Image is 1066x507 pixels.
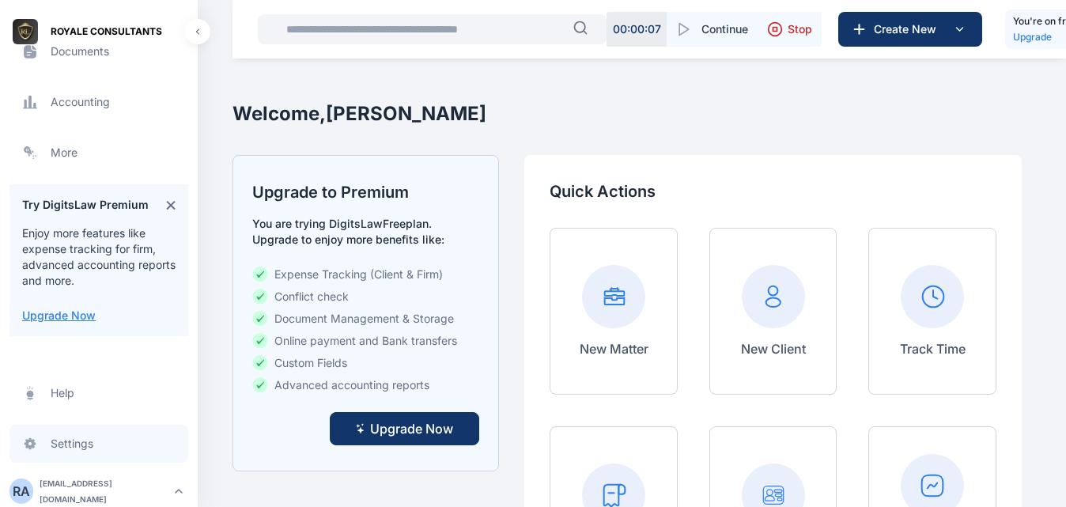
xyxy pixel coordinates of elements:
p: New Matter [580,339,648,358]
span: Expense Tracking (Client & Firm) [274,267,443,282]
h2: Upgrade to Premium [252,181,479,203]
p: 00 : 00 : 07 [613,21,661,37]
span: Upgrade Now [370,419,453,438]
a: more [9,134,188,172]
button: Create New [838,12,982,47]
span: Document Management & Storage [274,311,454,327]
span: Create New [868,21,950,37]
span: Stop [788,21,812,37]
span: Advanced accounting reports [274,377,429,393]
p: Track Time [900,339,966,358]
a: Upgrade Now [22,308,96,322]
a: help [9,374,188,412]
button: Stop [758,12,822,47]
div: [EMAIL_ADDRESS][DOMAIN_NAME] [40,475,169,507]
p: New Client [741,339,806,358]
h4: Try DigitsLaw Premium [22,197,149,213]
span: Conflict check [274,289,349,305]
span: Continue [701,21,748,37]
span: Online payment and Bank transfers [274,333,457,349]
button: RA [9,479,33,504]
span: ROYALE CONSULTANTS [51,24,162,40]
span: Custom Fields [274,355,347,371]
p: Enjoy more features like expense tracking for firm, advanced accounting reports and more. [22,225,176,289]
p: You are trying DigitsLaw Free plan. Upgrade to enjoy more benefits like: [252,216,479,248]
a: settings [9,425,188,463]
p: Quick Actions [550,180,996,202]
a: documents [9,32,188,70]
div: R A [9,482,33,501]
button: Upgrade Now [330,412,479,445]
h2: Welcome, [PERSON_NAME] [232,101,486,127]
button: Upgrade Now [22,308,96,323]
button: Continue [667,12,758,47]
a: accounting [9,83,188,121]
button: RA[EMAIL_ADDRESS][DOMAIN_NAME] [9,475,188,507]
